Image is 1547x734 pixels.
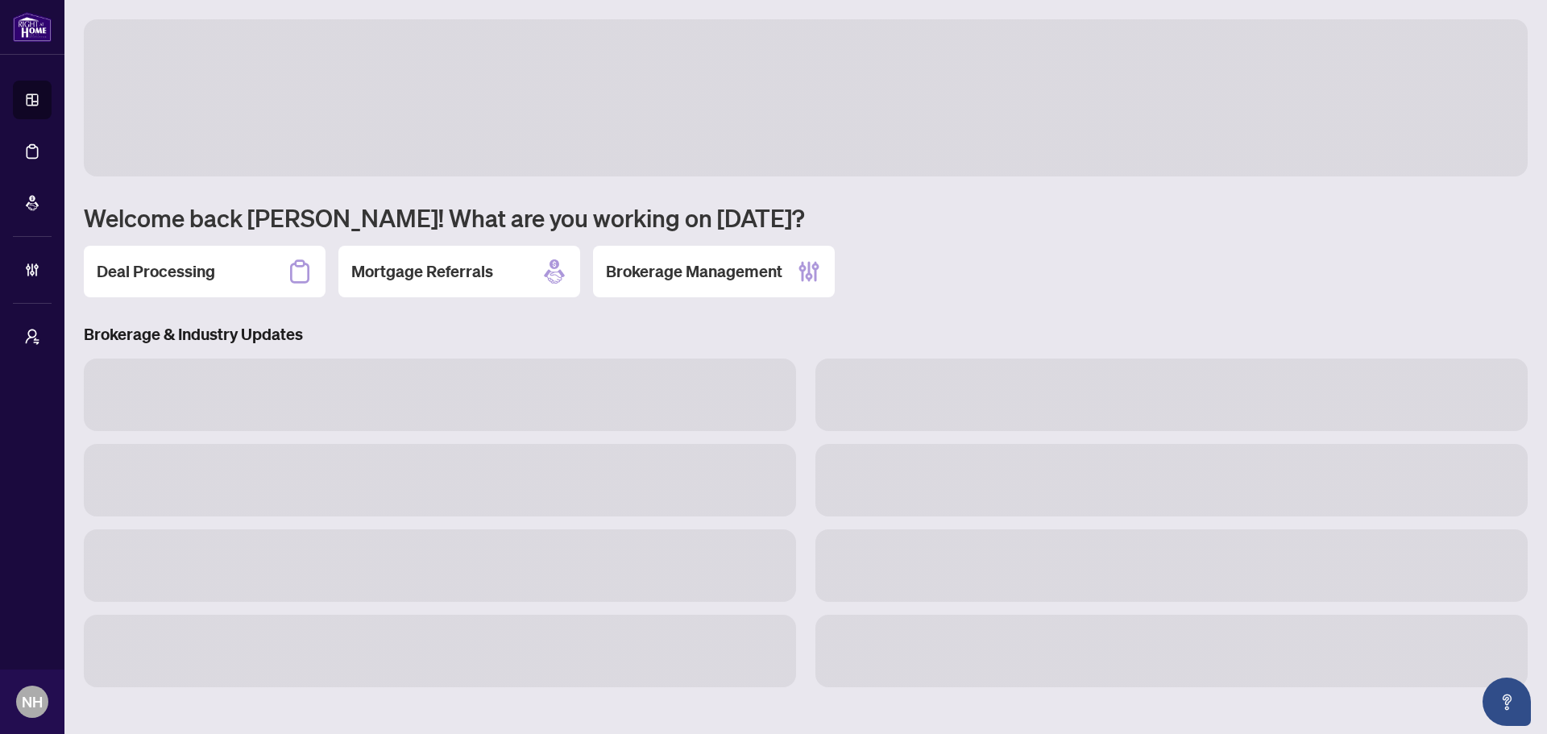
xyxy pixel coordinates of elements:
[13,12,52,42] img: logo
[97,260,215,283] h2: Deal Processing
[24,329,40,345] span: user-switch
[351,260,493,283] h2: Mortgage Referrals
[22,690,43,713] span: NH
[606,260,782,283] h2: Brokerage Management
[1483,678,1531,726] button: Open asap
[84,202,1528,233] h1: Welcome back [PERSON_NAME]! What are you working on [DATE]?
[84,323,1528,346] h3: Brokerage & Industry Updates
